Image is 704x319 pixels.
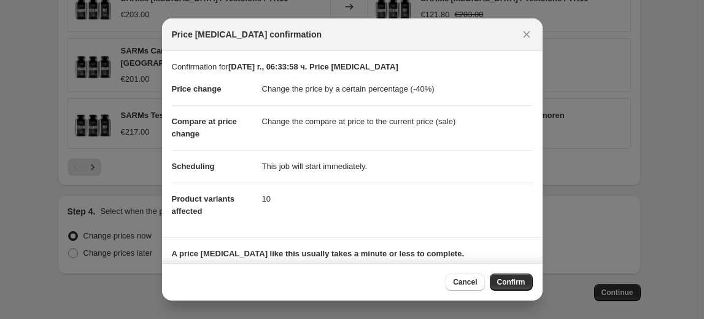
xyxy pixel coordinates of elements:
[172,28,322,41] span: Price [MEDICAL_DATA] confirmation
[172,162,215,171] span: Scheduling
[262,183,533,215] dd: 10
[262,150,533,183] dd: This job will start immediately.
[518,26,535,43] button: Close
[262,73,533,105] dd: Change the price by a certain percentage (-40%)
[490,274,533,291] button: Confirm
[228,62,398,71] b: [DATE] г., 06:33:58 ч. Price [MEDICAL_DATA]
[453,277,477,287] span: Cancel
[172,249,465,258] b: A price [MEDICAL_DATA] like this usually takes a minute or less to complete.
[497,277,525,287] span: Confirm
[172,194,235,216] span: Product variants affected
[172,61,533,73] p: Confirmation for
[262,105,533,138] dd: Change the compare at price to the current price (sale)
[172,84,222,93] span: Price change
[172,117,237,138] span: Compare at price change
[446,274,484,291] button: Cancel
